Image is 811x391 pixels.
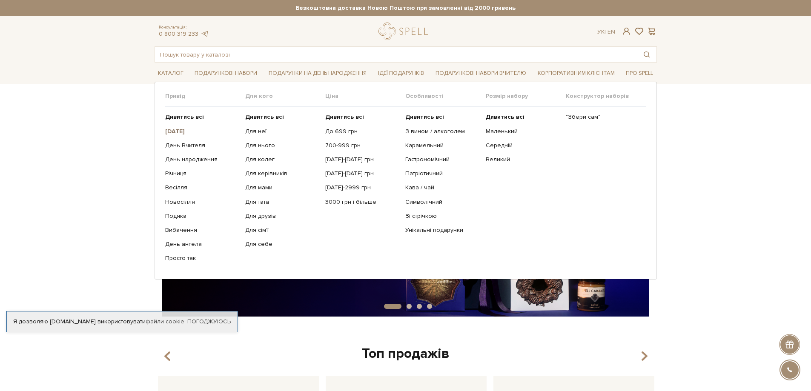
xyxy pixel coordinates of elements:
a: Каталог [155,67,187,80]
a: Дивитись всі [165,113,239,121]
span: | [605,28,606,35]
a: Для себе [245,240,319,248]
a: Для неї [245,128,319,135]
a: Для мами [245,184,319,191]
a: "Збери сам" [566,113,639,121]
button: Carousel Page 4 [427,304,432,309]
strong: Безкоштовна доставка Новою Поштою при замовленні від 2000 гривень [155,4,657,12]
b: [DATE] [165,128,185,135]
a: День народження [165,156,239,163]
a: Гастрономічний [405,156,479,163]
a: Для сім'ї [245,226,319,234]
a: Просто так [165,254,239,262]
b: Дивитись всі [486,113,524,120]
a: 3000 грн і більше [325,198,399,206]
span: Особливості [405,92,485,100]
a: файли cookie [146,318,184,325]
a: Подарункові набори [191,67,261,80]
button: Carousel Page 2 [407,304,412,309]
a: Погоджуюсь [187,318,231,325]
button: Carousel Page 3 [417,304,422,309]
a: 0 800 319 233 [159,30,198,37]
a: День ангела [165,240,239,248]
span: Конструктор наборів [566,92,646,100]
a: Символічний [405,198,479,206]
a: Весілля [165,184,239,191]
a: Карамельний [405,142,479,149]
a: Дивитись всі [245,113,319,121]
a: Для керівників [245,170,319,177]
a: 700-999 грн [325,142,399,149]
a: En [608,28,615,35]
a: Зі стрічкою [405,212,479,220]
b: Дивитись всі [405,113,444,120]
div: Carousel Pagination [155,303,657,311]
a: Для друзів [245,212,319,220]
a: Дивитись всі [325,113,399,121]
a: Річниця [165,170,239,177]
a: Патріотичний [405,170,479,177]
span: Для кого [245,92,325,100]
a: Ідеї подарунків [375,67,427,80]
a: Вибачення [165,226,239,234]
a: Середній [486,142,559,149]
a: Для тата [245,198,319,206]
a: Унікальні подарунки [405,226,479,234]
span: Ціна [325,92,405,100]
a: Корпоративним клієнтам [534,67,618,80]
b: Дивитись всі [325,113,364,120]
div: Каталог [155,82,657,279]
a: Кава / чай [405,184,479,191]
a: Маленький [486,128,559,135]
a: Дивитись всі [405,113,479,121]
a: telegram [201,30,209,37]
a: logo [378,23,432,40]
a: Дивитись всі [486,113,559,121]
a: З вином / алкоголем [405,128,479,135]
a: Подарункові набори Вчителю [432,66,530,80]
a: До 699 грн [325,128,399,135]
b: Дивитись всі [165,113,204,120]
b: Дивитись всі [245,113,284,120]
a: [DATE]-[DATE] грн [325,170,399,177]
span: Розмір набору [486,92,566,100]
div: Я дозволяю [DOMAIN_NAME] використовувати [7,318,238,325]
a: Для колег [245,156,319,163]
a: Новосілля [165,198,239,206]
span: Консультація: [159,25,209,30]
a: Про Spell [622,67,656,80]
a: Великий [486,156,559,163]
a: [DATE]-2999 грн [325,184,399,191]
a: [DATE]-[DATE] грн [325,156,399,163]
button: Пошук товару у каталозі [637,47,656,62]
div: Ук [597,28,615,36]
a: Для нього [245,142,319,149]
span: Привід [165,92,245,100]
a: День Вчителя [165,142,239,149]
a: Подарунки на День народження [265,67,370,80]
div: Топ продажів [155,345,657,363]
input: Пошук товару у каталозі [155,47,637,62]
button: Carousel Page 1 (Current Slide) [384,304,401,309]
a: Подяка [165,212,239,220]
a: [DATE] [165,128,239,135]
